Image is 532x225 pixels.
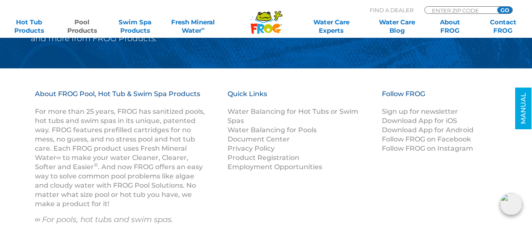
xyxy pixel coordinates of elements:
a: Water Balancing for Hot Tubs or Swim Spas [228,107,358,125]
em: ∞ For pools, hot tubs and swim spas. [35,215,174,224]
a: ContactFROG [482,18,524,35]
a: Water Balancing for Pools [228,126,317,134]
a: Privacy Policy [228,144,275,152]
input: GO [497,7,512,13]
sup: ® [94,162,98,168]
a: Download App for iOS [381,117,457,125]
h3: Quick Links [228,89,371,107]
a: AboutFROG [429,18,471,35]
sup: ∞ [201,26,205,31]
a: Sign up for newsletter [381,107,458,115]
a: Swim SpaProducts [114,18,156,35]
a: PoolProducts [61,18,103,35]
img: openIcon [500,193,522,215]
h3: Follow FROG [381,89,487,107]
p: For more than 25 years, FROG has sanitized pools, hot tubs and swim spas in its unique, patented ... [35,107,206,209]
a: Water CareExperts [298,18,365,35]
h3: About FROG Pool, Hot Tub & Swim Spa Products [35,89,206,107]
a: Follow FROG on Instagram [381,144,473,152]
a: Follow FROG on Facebook [381,135,471,143]
a: Water CareBlog [376,18,418,35]
a: Product Registration [228,154,299,162]
input: Zip Code Form [431,7,488,14]
a: Fresh MineralWater∞ [167,18,219,35]
a: Document Center [228,135,290,143]
a: MANUAL [515,88,532,129]
a: Download App for Android [381,126,473,134]
a: Hot TubProducts [8,18,50,35]
a: Employment Opportunities [228,163,322,171]
p: Find A Dealer [370,6,413,14]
